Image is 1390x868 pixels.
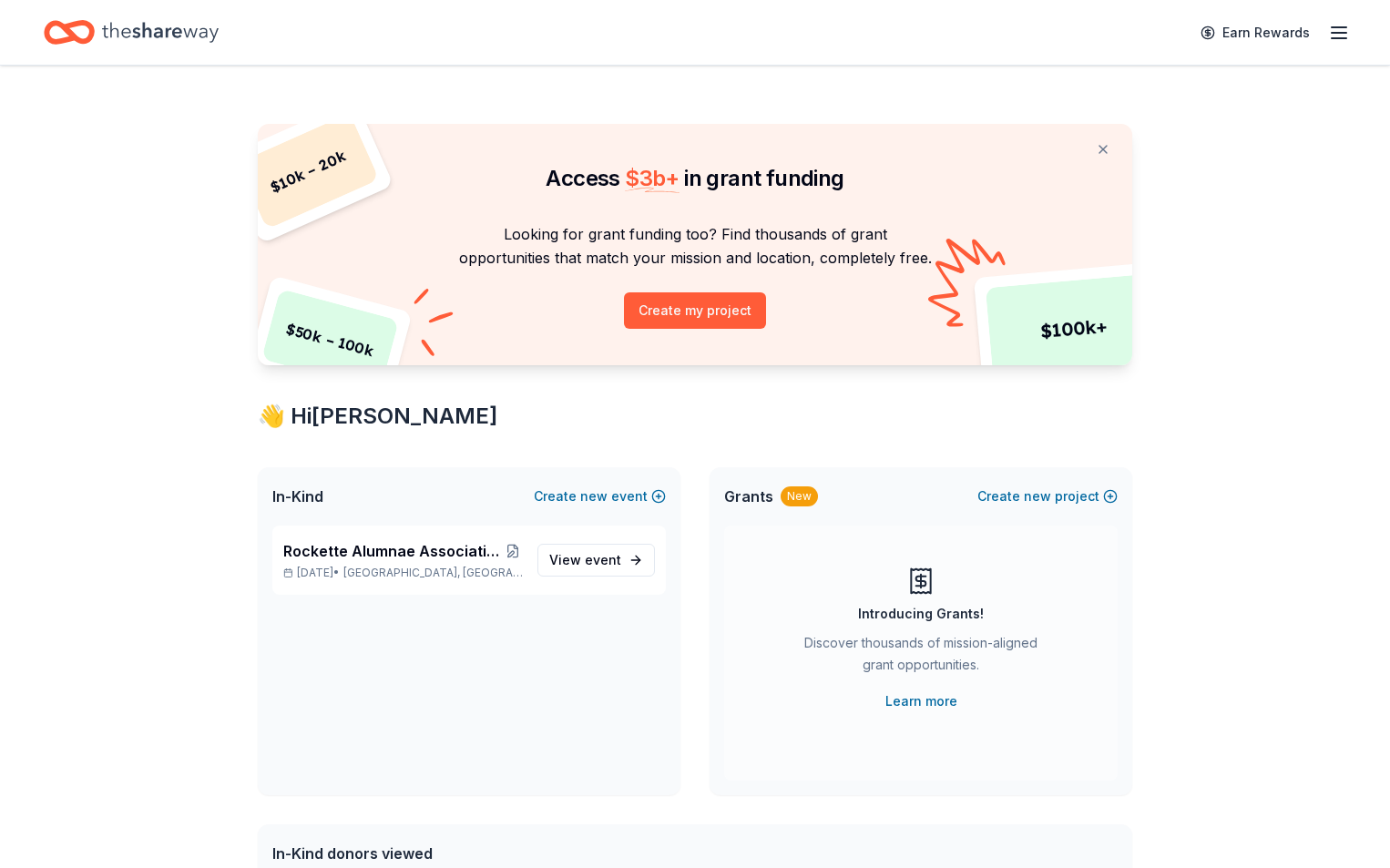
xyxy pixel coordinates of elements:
[283,566,523,580] p: [DATE] •
[546,165,843,191] span: Access in grant funding
[280,222,1110,271] p: Looking for grant funding too? Find thousands of grant opportunities that match your mission and ...
[272,842,682,864] div: In-Kind donors viewed
[724,485,773,507] span: Grants
[781,486,818,506] div: New
[537,544,655,577] a: View event
[585,552,621,567] span: event
[283,540,503,562] span: Rockette Alumnae Association Centennial Charity Ball
[580,485,608,507] span: new
[977,485,1118,507] button: Createnewproject
[549,549,621,571] span: View
[885,690,957,712] a: Learn more
[272,485,323,507] span: In-Kind
[534,485,666,507] button: Createnewevent
[624,292,766,329] button: Create my project
[1190,16,1321,49] a: Earn Rewards
[625,165,680,191] span: $ 3b +
[797,632,1045,683] div: Discover thousands of mission-aligned grant opportunities.
[343,566,523,580] span: [GEOGRAPHIC_DATA], [GEOGRAPHIC_DATA]
[858,603,984,625] div: Introducing Grants!
[44,11,219,54] a: Home
[1024,485,1051,507] span: new
[258,402,1132,431] div: 👋 Hi [PERSON_NAME]
[238,113,380,230] div: $ 10k – 20k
